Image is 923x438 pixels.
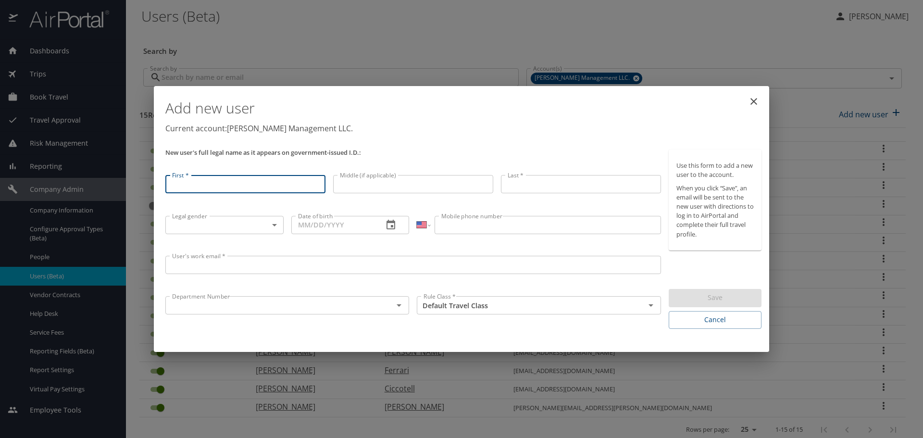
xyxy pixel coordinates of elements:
p: Current account: [PERSON_NAME] Management LLC. [165,123,761,134]
p: Use this form to add a new user to the account. [676,161,754,179]
button: Open [392,299,406,312]
input: MM/DD/YYYY [291,216,376,234]
p: When you click “Save”, an email will be sent to the new user with directions to log in to AirPort... [676,184,754,239]
button: Open [644,299,658,312]
span: Cancel [676,314,754,326]
button: close [742,90,765,113]
p: New user's full legal name as it appears on government-issued I.D.: [165,150,661,156]
h1: Add new user [165,94,761,123]
div: ​ [165,216,284,234]
button: Cancel [669,311,761,329]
